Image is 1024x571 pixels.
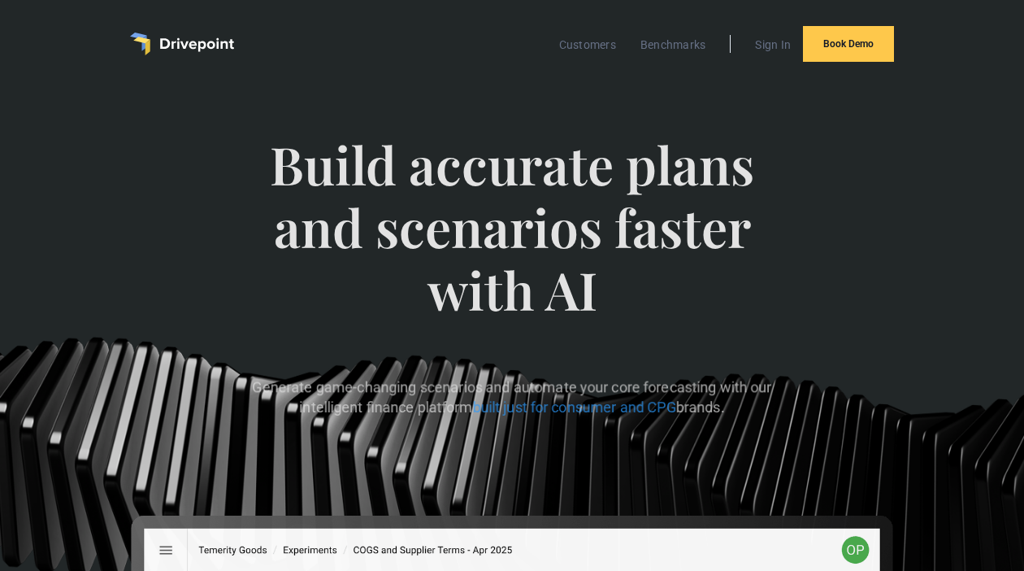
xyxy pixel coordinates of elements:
[473,399,676,416] span: built just for consumer and CPG
[130,33,234,55] a: home
[803,26,894,62] a: Book Demo
[224,377,800,417] p: Generate game-changing scenarios and automate your core forecasting with our intelligent finance ...
[224,133,800,353] span: Build accurate plans and scenarios faster with AI
[632,34,714,55] a: Benchmarks
[747,34,799,55] a: Sign In
[551,34,624,55] a: Customers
